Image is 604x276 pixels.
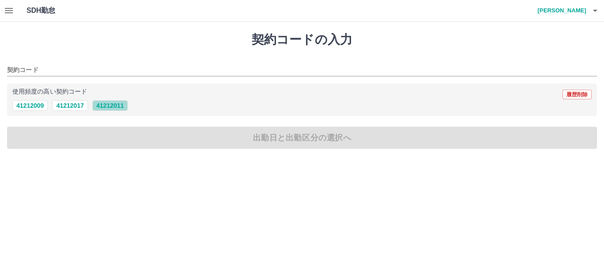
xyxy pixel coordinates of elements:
button: 41212009 [12,100,48,111]
button: 41212011 [92,100,128,111]
button: 41212017 [52,100,88,111]
button: 履歴削除 [562,90,592,99]
p: 使用頻度の高い契約コード [12,89,87,95]
h1: 契約コードの入力 [7,32,597,47]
